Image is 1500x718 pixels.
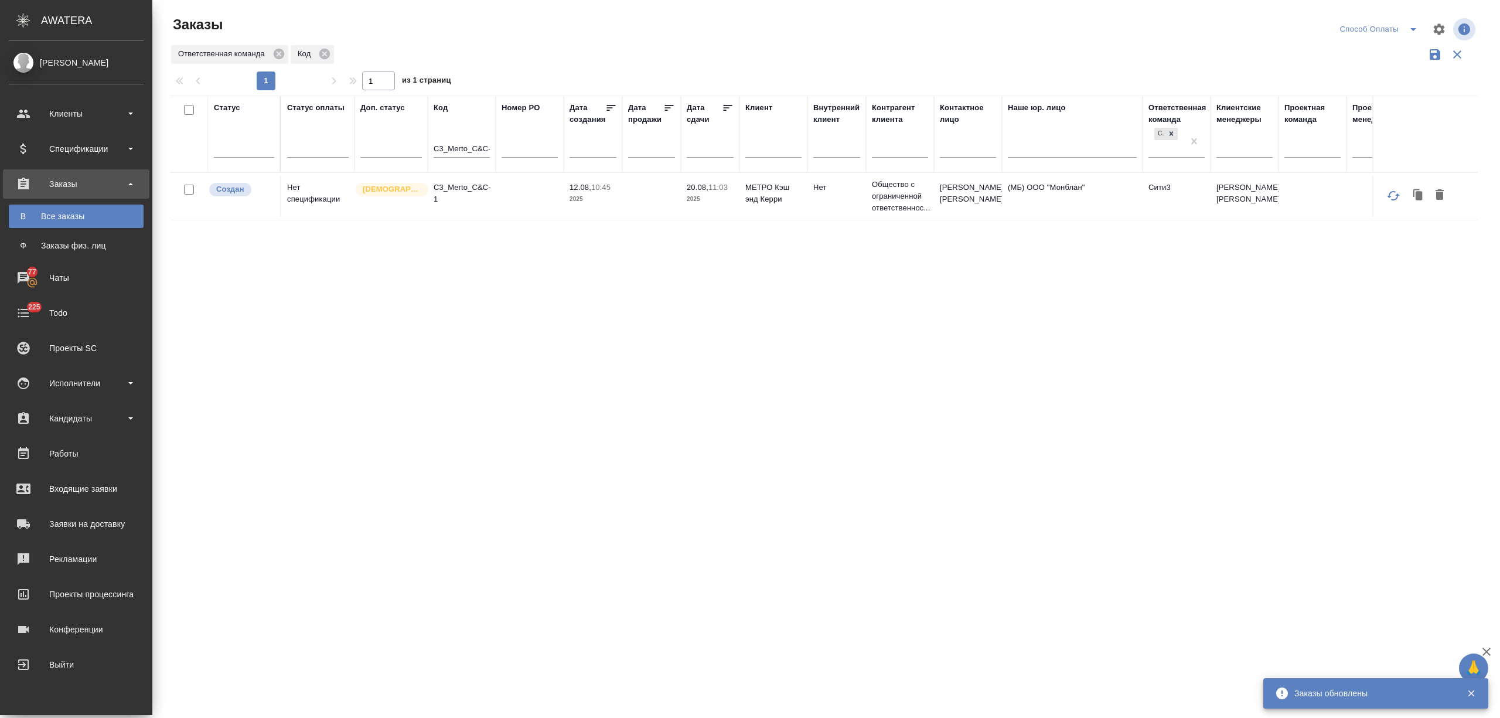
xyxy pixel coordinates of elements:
p: C3_Merto_C&C-1 [434,182,490,205]
button: Обновить [1379,182,1407,210]
a: Выйти [3,650,149,679]
p: 2025 [570,193,616,205]
p: МЕТРО Кэш энд Керри [745,182,802,205]
a: Рекламации [3,545,149,574]
p: Создан [216,183,244,195]
div: Чаты [9,269,144,287]
div: Сити3 [1153,127,1179,141]
td: [PERSON_NAME] [PERSON_NAME] [1211,176,1279,217]
span: Заказы [170,15,223,34]
div: AWATERA [41,9,152,32]
div: Заявки на доставку [9,515,144,533]
div: Код [291,45,334,64]
a: Входящие заявки [3,474,149,503]
p: Ответственная команда [178,48,269,60]
div: Статус [214,102,240,114]
div: Клиент [745,102,772,114]
div: Заказы физ. лиц [15,240,138,251]
td: Сити3 [1143,176,1211,217]
div: Проекты процессинга [9,586,144,603]
a: 225Todo [3,298,149,328]
div: Контрагент клиента [872,102,928,125]
div: Код [434,102,448,114]
p: 2025 [687,193,734,205]
a: ВВсе заказы [9,205,144,228]
a: Проекты процессинга [3,580,149,609]
div: Наше юр. лицо [1008,102,1066,114]
div: Внутренний клиент [813,102,860,125]
div: Рекламации [9,550,144,568]
span: Настроить таблицу [1425,15,1453,43]
span: 225 [21,301,47,313]
div: Клиенты [9,105,144,122]
div: Статус оплаты [287,102,345,114]
div: Спецификации [9,140,144,158]
p: 12.08, [570,183,591,192]
a: Заявки на доставку [3,509,149,539]
div: Номер PO [502,102,540,114]
button: Удалить [1430,185,1450,207]
div: Дата продажи [628,102,663,125]
button: 🙏 [1459,654,1488,683]
span: 77 [21,266,43,278]
button: Сохранить фильтры [1424,43,1446,66]
div: Выставляется автоматически при создании заказа [208,182,274,198]
div: Конференции [9,621,144,638]
span: Посмотреть информацию [1453,18,1478,40]
div: Выйти [9,656,144,673]
div: Проекты SC [9,339,144,357]
div: Todo [9,304,144,322]
div: Все заказы [15,210,138,222]
div: Проектная команда [1284,102,1341,125]
div: Доп. статус [360,102,405,114]
p: Код [298,48,315,60]
button: Клонировать [1407,185,1430,207]
td: [PERSON_NAME] [PERSON_NAME] [934,176,1002,217]
a: Конференции [3,615,149,644]
div: Дата сдачи [687,102,722,125]
div: Заказы [9,175,144,193]
a: ФЗаказы физ. лиц [9,234,144,257]
a: 77Чаты [3,263,149,292]
button: Сбросить фильтры [1446,43,1468,66]
div: Входящие заявки [9,480,144,498]
div: Работы [9,445,144,462]
div: Клиентские менеджеры [1216,102,1273,125]
div: Ответственная команда [1148,102,1206,125]
div: Проектные менеджеры [1352,102,1409,125]
div: Сити3 [1154,128,1165,140]
p: Нет [813,182,860,193]
div: [PERSON_NAME] [9,56,144,69]
p: 11:03 [708,183,728,192]
div: Контактное лицо [940,102,996,125]
div: Выставляется автоматически для первых 3 заказов нового контактного лица. Особое внимание [354,182,422,198]
div: split button [1337,20,1425,39]
span: 🙏 [1464,656,1484,680]
div: Дата создания [570,102,605,125]
div: Заказы обновлены [1294,688,1449,699]
button: Закрыть [1459,688,1483,699]
td: (МБ) ООО "Монблан" [1002,176,1143,217]
div: Ответственная команда [171,45,288,64]
span: из 1 страниц [402,73,451,90]
p: Общество с ограниченной ответственнос... [872,179,928,214]
td: Нет спецификации [281,176,354,217]
p: [DEMOGRAPHIC_DATA] [363,183,421,195]
p: 10:45 [591,183,611,192]
a: Проекты SC [3,334,149,363]
div: Кандидаты [9,410,144,427]
p: 20.08, [687,183,708,192]
div: Исполнители [9,375,144,392]
a: Работы [3,439,149,468]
